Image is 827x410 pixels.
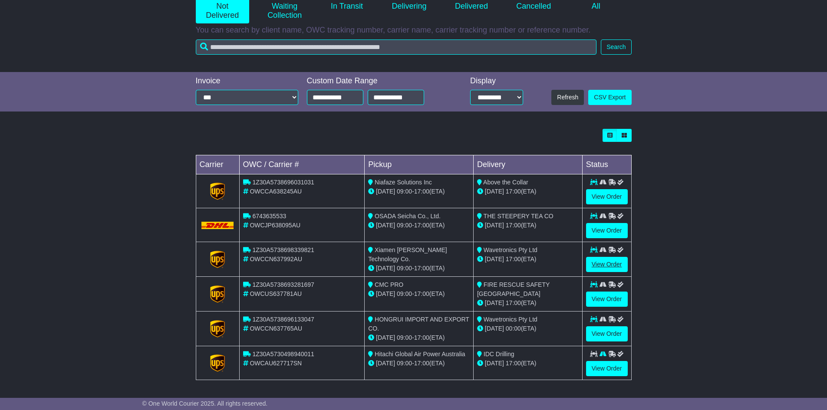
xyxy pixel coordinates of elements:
span: OWCUS637781AU [250,290,302,297]
td: OWC / Carrier # [239,155,365,174]
span: 17:00 [414,265,429,272]
span: 1Z30A5738693281697 [252,281,314,288]
a: View Order [586,189,628,204]
span: Above the Collar [483,179,528,186]
span: [DATE] [376,334,395,341]
div: - (ETA) [368,221,470,230]
div: (ETA) [477,298,579,308]
div: (ETA) [477,255,579,264]
span: Xiamen [PERSON_NAME] Technology Co. [368,246,447,262]
span: Wavetronics Pty Ltd [484,316,537,323]
span: 09:00 [397,265,412,272]
span: 1Z30A5730498940011 [252,351,314,358]
span: 09:00 [397,188,412,195]
span: [DATE] [376,265,395,272]
button: Search [601,39,631,55]
span: 17:00 [414,334,429,341]
div: - (ETA) [368,187,470,196]
img: GetCarrierServiceLogo [210,251,225,268]
a: CSV Export [588,90,631,105]
div: - (ETA) [368,264,470,273]
span: IDC Drilling [484,351,514,358]
div: (ETA) [477,359,579,368]
span: OSADA Seicha Co., Ltd. [375,213,441,220]
span: 1Z30A5738698339821 [252,246,314,253]
span: [DATE] [485,222,504,229]
span: [DATE] [485,325,504,332]
span: 17:00 [506,222,521,229]
span: [DATE] [485,360,504,367]
img: GetCarrierServiceLogo [210,183,225,200]
span: 00:00 [506,325,521,332]
img: GetCarrierServiceLogo [210,354,225,372]
a: View Order [586,257,628,272]
span: 09:00 [397,360,412,367]
span: THE STEEPERY TEA CO [484,213,554,220]
span: [DATE] [485,188,504,195]
a: View Order [586,326,628,341]
span: 1Z30A5738696133047 [252,316,314,323]
img: DHL.png [201,222,234,229]
td: Carrier [196,155,239,174]
span: HONGRUI IMPORT AND EXPORT CO. [368,316,469,332]
div: - (ETA) [368,289,470,298]
span: CMC PRO [375,281,403,288]
a: View Order [586,223,628,238]
span: 17:00 [506,188,521,195]
span: [DATE] [485,299,504,306]
span: 17:00 [414,222,429,229]
span: 09:00 [397,290,412,297]
span: © One World Courier 2025. All rights reserved. [142,400,268,407]
span: [DATE] [485,256,504,262]
span: 1Z30A5738696031031 [252,179,314,186]
div: (ETA) [477,324,579,333]
span: 17:00 [506,256,521,262]
span: 6743635533 [252,213,286,220]
span: OWCCN637765AU [250,325,302,332]
span: 17:00 [506,360,521,367]
td: Pickup [365,155,474,174]
span: 17:00 [414,360,429,367]
span: Wavetronics Pty Ltd [484,246,537,253]
a: View Order [586,361,628,376]
img: GetCarrierServiceLogo [210,285,225,303]
span: [DATE] [376,290,395,297]
p: You can search by client name, OWC tracking number, carrier name, carrier tracking number or refe... [196,26,632,35]
span: Hitachi Global Air Power Australia [375,351,465,358]
span: OWCCN637992AU [250,256,302,262]
span: OWCAU627717SN [250,360,302,367]
div: - (ETA) [368,359,470,368]
span: OWCJP638095AU [250,222,300,229]
span: OWCCA638245AU [250,188,302,195]
td: Status [582,155,631,174]
span: 09:00 [397,222,412,229]
span: [DATE] [376,222,395,229]
div: (ETA) [477,221,579,230]
span: [DATE] [376,360,395,367]
a: View Order [586,292,628,307]
td: Delivery [473,155,582,174]
div: Custom Date Range [307,76,446,86]
button: Refresh [551,90,584,105]
span: FIRE RESCUE SAFETY [GEOGRAPHIC_DATA] [477,281,550,297]
span: 17:00 [506,299,521,306]
span: [DATE] [376,188,395,195]
img: GetCarrierServiceLogo [210,320,225,338]
div: Display [470,76,523,86]
span: 17:00 [414,290,429,297]
div: - (ETA) [368,333,470,342]
div: (ETA) [477,187,579,196]
span: 09:00 [397,334,412,341]
span: Niafaze Solutions Inc [375,179,432,186]
span: 17:00 [414,188,429,195]
div: Invoice [196,76,298,86]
